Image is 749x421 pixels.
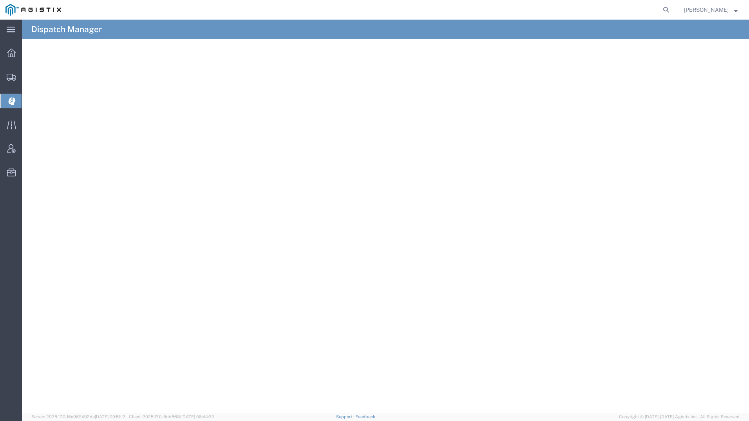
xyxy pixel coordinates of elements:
[355,414,375,419] a: Feedback
[31,414,125,419] span: Server: 2025.17.0-16a969492de
[336,414,356,419] a: Support
[684,5,738,15] button: [PERSON_NAME]
[95,414,125,419] span: [DATE] 09:51:12
[181,414,214,419] span: [DATE] 08:44:20
[684,5,729,14] span: Jessica Carr
[619,414,740,420] span: Copyright © [DATE]-[DATE] Agistix Inc., All Rights Reserved
[129,414,214,419] span: Client: 2025.17.0-5dd568f
[5,4,61,16] img: logo
[31,20,102,39] h4: Dispatch Manager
